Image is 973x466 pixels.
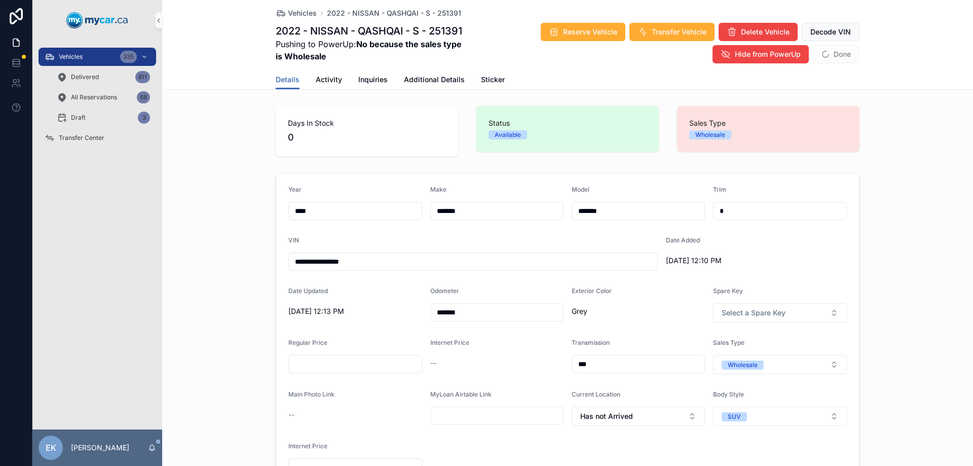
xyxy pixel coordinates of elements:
a: Vehicles335 [39,48,156,66]
span: Make [430,186,446,193]
span: Decode VIN [810,27,851,37]
div: 811 [135,71,150,83]
a: Vehicles [276,8,317,18]
span: Delete Vehicle [741,27,790,37]
span: Select a Spare Key [722,308,785,318]
span: Trim [713,186,726,193]
div: 335 [120,51,137,63]
span: Vehicles [59,53,83,61]
button: Select Button [713,407,847,426]
span: Activity [316,75,342,85]
span: Additional Details [404,75,465,85]
span: -- [430,358,436,368]
span: Transfer Center [59,134,104,142]
div: 3 [138,112,150,124]
a: Sticker [481,70,505,91]
span: Body Style [713,390,744,398]
span: Internet Price [430,339,469,346]
span: Main Photo Link [288,390,334,398]
span: Date Added [666,236,700,244]
a: 2022 - NISSAN - QASHQAI - S - 251391 [327,8,461,18]
a: Details [276,70,300,90]
a: Transfer Center [39,129,156,147]
span: Model [572,186,589,193]
span: Current Location [572,390,620,398]
button: Delete Vehicle [719,23,798,41]
span: Pushing to PowerUp: [276,38,470,62]
a: Activity [316,70,342,91]
img: App logo [66,12,128,28]
a: Inquiries [358,70,388,91]
span: Draft [71,114,86,122]
div: Wholesale [695,130,725,139]
span: Status [489,118,647,128]
strong: No because the sales type is Wholesale [276,39,462,61]
span: Regular Price [288,339,327,346]
p: [PERSON_NAME] [71,443,129,453]
div: scrollable content [32,41,162,160]
span: Sales Type [713,339,744,346]
a: Delivered811 [51,68,156,86]
div: Available [495,130,521,139]
span: Odometer [430,287,459,295]
span: Days In Stock [288,118,446,128]
span: Sticker [481,75,505,85]
span: [DATE] 12:10 PM [666,256,800,266]
span: -- [288,410,294,420]
span: 0 [288,130,446,145]
span: Internet Price [288,442,327,450]
span: Inquiries [358,75,388,85]
button: Reserve Vehicle [541,23,625,41]
div: 68 [137,91,150,103]
button: Select Button [713,355,847,374]
span: EK [46,442,56,454]
span: Year [288,186,302,193]
span: Vehicles [288,8,317,18]
div: Wholesale [728,361,758,370]
span: Details [276,75,300,85]
button: Select Button [572,407,705,426]
a: All Reservations68 [51,88,156,106]
div: SUV [728,412,741,421]
span: Has not Arrived [580,411,633,421]
button: Hide from PowerUp [713,45,809,63]
span: Hide from PowerUp [735,49,801,59]
span: Exterior Color [572,287,612,295]
h1: 2022 - NISSAN - QASHQAI - S - 251391 [276,24,470,38]
span: Delivered [71,73,99,81]
span: Transfer Vehicle [652,27,706,37]
span: Transmission [572,339,610,346]
button: Select Button [713,303,847,322]
span: All Reservations [71,93,117,101]
span: VIN [288,236,299,244]
span: Sales Type [689,118,847,128]
span: Date Updated [288,287,328,295]
button: Decode VIN [802,23,859,41]
a: Draft3 [51,109,156,127]
a: Additional Details [404,70,465,91]
span: Reserve Vehicle [563,27,617,37]
span: MyLoan Airtable Link [430,390,492,398]
span: [DATE] 12:13 PM [288,306,422,316]
button: Transfer Vehicle [629,23,715,41]
span: Spare Key [713,287,743,295]
span: Grey [572,306,705,316]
